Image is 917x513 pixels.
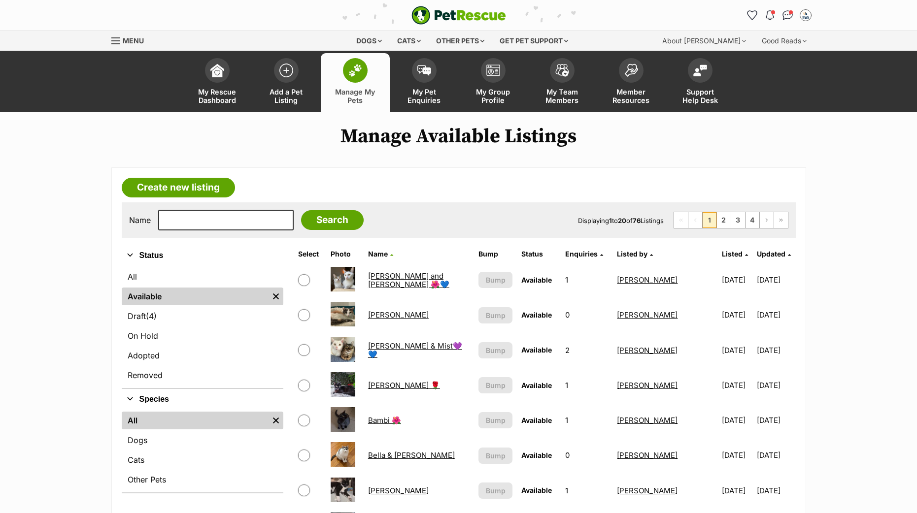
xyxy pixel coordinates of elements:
a: Add a Pet Listing [252,53,321,112]
span: Available [521,416,552,424]
td: [DATE] [757,263,795,297]
div: Species [122,410,283,492]
th: Bump [475,246,516,262]
a: Create new listing [122,178,235,197]
a: My Rescue Dashboard [183,53,252,112]
button: Species [122,393,283,406]
button: Notifications [762,7,778,23]
td: 0 [561,298,612,332]
a: Page 2 [717,212,731,228]
a: [PERSON_NAME] [617,450,678,460]
strong: 76 [633,217,641,224]
div: Status [122,266,283,388]
span: My Team Members [540,88,584,104]
a: [PERSON_NAME] [368,486,429,495]
img: pet-enquiries-icon-7e3ad2cf08bfb03b45e93fb7055b45f3efa6380592205ae92323e6603595dc1f.svg [417,65,431,76]
img: Bella & Kevin 💕 [331,442,355,467]
button: Bump [478,377,512,393]
a: Menu [111,31,151,49]
span: Available [521,381,552,389]
a: Bella & [PERSON_NAME] [368,450,455,460]
td: [DATE] [757,368,795,402]
span: My Rescue Dashboard [195,88,239,104]
span: Add a Pet Listing [264,88,308,104]
span: Updated [757,250,785,258]
span: Displaying to of Listings [578,217,664,224]
span: Bump [486,310,506,321]
img: Audrey Rose 🌹 [331,372,355,397]
a: Draft [122,307,283,325]
input: Search [301,210,364,230]
a: [PERSON_NAME] [617,486,678,495]
span: Manage My Pets [333,88,377,104]
a: Member Resources [597,53,666,112]
a: Page 4 [746,212,759,228]
span: (4) [146,310,157,322]
button: Bump [478,272,512,288]
img: notifications-46538b983faf8c2785f20acdc204bb7945ddae34d4c08c2a6579f10ce5e182be.svg [766,10,774,20]
ul: Account quick links [745,7,814,23]
a: Enquiries [565,250,603,258]
a: Manage My Pets [321,53,390,112]
button: Bump [478,307,512,323]
span: Name [368,250,388,258]
th: Status [517,246,560,262]
a: Remove filter [269,288,283,305]
td: 0 [561,438,612,472]
td: [DATE] [757,438,795,472]
img: member-resources-icon-8e73f808a243e03378d46382f2149f9095a855e16c252ad45f914b54edf8863c.svg [624,64,638,77]
td: 1 [561,368,612,402]
td: [DATE] [757,333,795,367]
span: Available [521,451,552,459]
a: [PERSON_NAME] and [PERSON_NAME] 🌺💙 [368,271,449,289]
img: Aiko and Emiri 🌺💙 [331,267,355,291]
div: Good Reads [755,31,814,51]
td: [DATE] [718,298,756,332]
span: First page [674,212,688,228]
img: Angelo & Mist💜💙 [331,337,355,362]
a: Last page [774,212,788,228]
span: My Group Profile [471,88,515,104]
a: [PERSON_NAME] [617,310,678,320]
label: Name [129,216,151,224]
span: Available [521,346,552,354]
a: Updated [757,250,791,258]
td: [DATE] [718,403,756,437]
img: manage-my-pets-icon-02211641906a0b7f246fdf0571729dbe1e7629f14944591b6c1af311fb30b64b.svg [348,64,362,77]
span: Available [521,311,552,319]
td: 2 [561,333,612,367]
span: Bump [486,380,506,390]
span: Listed [722,250,743,258]
td: [DATE] [757,403,795,437]
a: [PERSON_NAME] [617,381,678,390]
strong: 20 [618,217,626,224]
a: Page 3 [731,212,745,228]
a: My Pet Enquiries [390,53,459,112]
td: 1 [561,403,612,437]
div: Cats [390,31,428,51]
a: Dogs [122,431,283,449]
a: On Hold [122,327,283,345]
div: Get pet support [493,31,575,51]
a: My Group Profile [459,53,528,112]
span: Available [521,276,552,284]
a: PetRescue [411,6,506,25]
img: dashboard-icon-eb2f2d2d3e046f16d808141f083e7271f6b2e854fb5c12c21221c1fb7104beca.svg [210,64,224,77]
a: All [122,268,283,286]
a: Cats [122,451,283,469]
span: Page 1 [703,212,716,228]
div: Other pets [429,31,491,51]
a: Remove filter [269,412,283,429]
a: [PERSON_NAME] & Mist💜💙 [368,341,462,359]
img: logo-e224e6f780fb5917bec1dbf3a21bbac754714ae5b6737aabdf751b685950b380.svg [411,6,506,25]
a: Removed [122,366,283,384]
img: Matleena Pukkila profile pic [801,10,811,20]
span: Bump [486,485,506,496]
a: Support Help Desk [666,53,735,112]
a: Conversations [780,7,796,23]
div: Dogs [349,31,389,51]
a: Favourites [745,7,760,23]
img: add-pet-listing-icon-0afa8454b4691262ce3f59096e99ab1cd57d4a30225e0717b998d2c9b9846f56.svg [279,64,293,77]
span: Menu [123,36,144,45]
td: [DATE] [757,474,795,508]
